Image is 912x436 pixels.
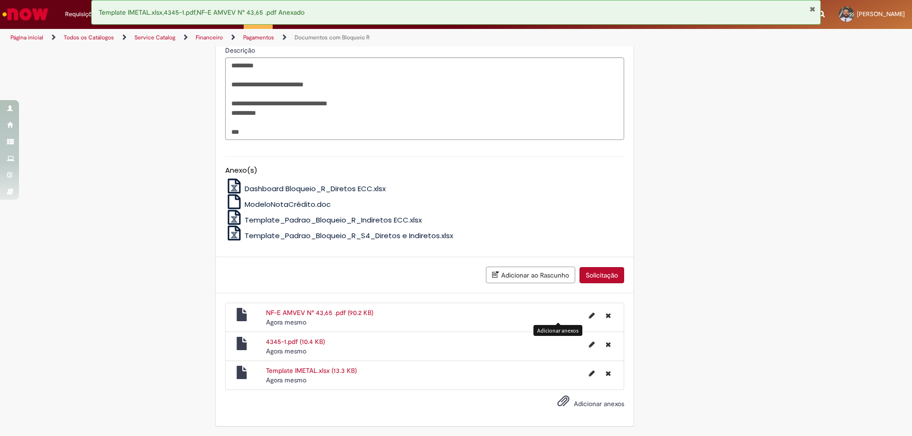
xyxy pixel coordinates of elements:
[225,167,624,175] h5: Anexo(s)
[266,337,325,346] a: 4345-1.pdf (10.4 KB)
[245,184,386,194] span: Dashboard Bloqueio_R_Diretos ECC.xlsx
[857,10,905,18] span: [PERSON_NAME]
[574,399,624,408] span: Adicionar anexos
[225,57,624,140] textarea: Descrição
[196,34,223,41] a: Financeiro
[600,308,617,323] button: Excluir NF-E AMVEV N° 43,65 .pdf
[266,308,373,317] a: NF-E AMVEV N° 43,65 .pdf (90.2 KB)
[266,347,306,355] time: 30/09/2025 15:43:22
[1,5,50,24] img: ServiceNow
[266,318,306,326] time: 30/09/2025 15:43:23
[245,199,331,209] span: ModeloNotaCrédito.doc
[533,325,582,336] div: Adicionar anexos
[243,34,274,41] a: Pagamentos
[245,231,453,241] span: Template_Padrao_Bloqueio_R_S4_Diretos e Indiretos.xlsx
[583,337,600,352] button: Editar nome de arquivo 4345-1.pdf
[245,215,422,225] span: Template_Padrao_Bloqueio_R_Indiretos ECC.xlsx
[225,231,454,241] a: Template_Padrao_Bloqueio_R_S4_Diretos e Indiretos.xlsx
[600,366,617,381] button: Excluir Template IMETAL.xlsx
[809,5,816,13] button: Fechar Notificação
[10,34,43,41] a: Página inicial
[555,392,572,414] button: Adicionar anexos
[99,8,304,17] span: Template IMETAL.xlsx,4345-1.pdf,NF-E AMVEV N° 43,65 .pdf Anexado
[134,34,175,41] a: Service Catalog
[225,199,331,209] a: ModeloNotaCrédito.doc
[486,267,575,283] button: Adicionar ao Rascunho
[266,366,357,375] a: Template IMETAL.xlsx (13.3 KB)
[64,34,114,41] a: Todos os Catálogos
[65,9,98,19] span: Requisições
[294,34,370,41] a: Documentos com Bloqueio R
[266,318,306,326] span: Agora mesmo
[266,376,306,384] span: Agora mesmo
[583,366,600,381] button: Editar nome de arquivo Template IMETAL.xlsx
[7,29,601,46] ul: Trilhas de página
[266,347,306,355] span: Agora mesmo
[225,215,422,225] a: Template_Padrao_Bloqueio_R_Indiretos ECC.xlsx
[579,267,624,283] button: Solicitação
[225,46,257,55] span: Descrição
[583,308,600,323] button: Editar nome de arquivo NF-E AMVEV N° 43,65 .pdf
[225,184,386,194] a: Dashboard Bloqueio_R_Diretos ECC.xlsx
[266,376,306,384] time: 30/09/2025 15:43:22
[600,337,617,352] button: Excluir 4345-1.pdf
